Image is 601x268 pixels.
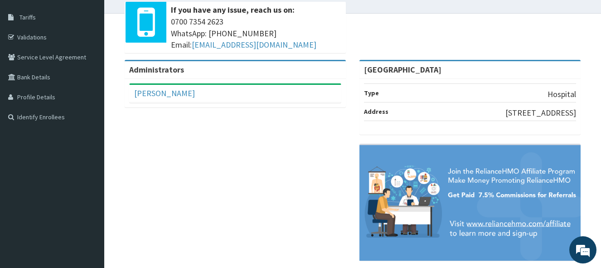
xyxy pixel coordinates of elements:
[5,175,173,206] textarea: Type your message and hit 'Enter'
[129,64,184,75] b: Administrators
[505,107,576,119] p: [STREET_ADDRESS]
[134,88,195,98] a: [PERSON_NAME]
[548,88,576,100] p: Hospital
[53,78,125,169] span: We're online!
[359,145,581,261] img: provider-team-banner.png
[364,107,388,116] b: Address
[47,51,152,63] div: Chat with us now
[364,64,441,75] strong: [GEOGRAPHIC_DATA]
[17,45,37,68] img: d_794563401_company_1708531726252_794563401
[149,5,170,26] div: Minimize live chat window
[19,13,36,21] span: Tariffs
[171,16,341,51] span: 0700 7354 2623 WhatsApp: [PHONE_NUMBER] Email:
[192,39,316,50] a: [EMAIL_ADDRESS][DOMAIN_NAME]
[364,89,379,97] b: Type
[171,5,295,15] b: If you have any issue, reach us on:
